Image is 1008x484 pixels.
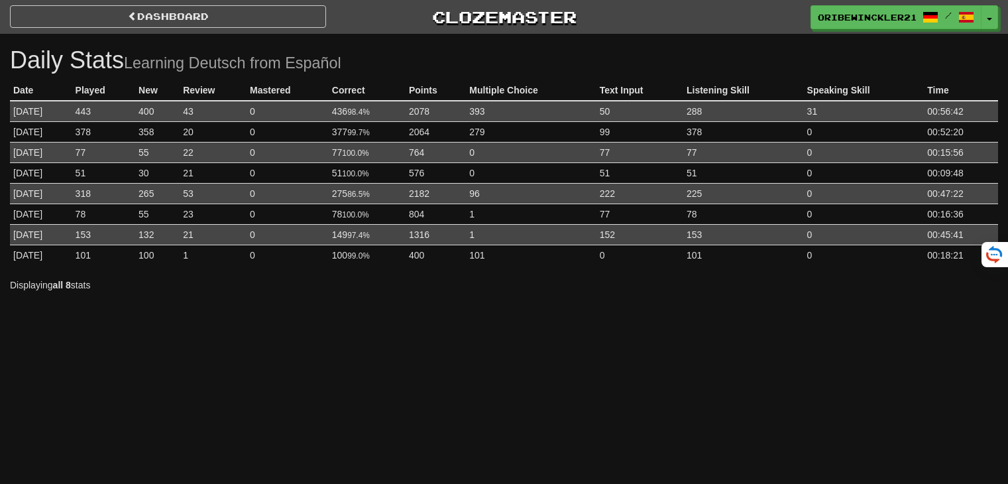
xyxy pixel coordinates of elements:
td: 288 [683,101,804,122]
td: 77 [72,142,135,162]
td: 436 [329,101,406,122]
td: 100 [135,245,180,265]
td: [DATE] [10,204,72,224]
td: 0 [804,204,924,224]
td: 378 [72,121,135,142]
td: 78 [72,204,135,224]
small: 99.7% [347,128,370,137]
small: 100.0% [342,149,368,158]
td: 101 [683,245,804,265]
td: [DATE] [10,121,72,142]
td: [DATE] [10,245,72,265]
td: 0 [247,142,329,162]
td: 400 [406,245,466,265]
td: 1 [466,224,596,245]
td: 0 [804,183,924,204]
td: 00:56:42 [924,101,998,122]
td: 0 [596,245,683,265]
small: 100.0% [342,169,368,178]
td: 55 [135,142,180,162]
td: 153 [72,224,135,245]
th: Played [72,80,135,101]
td: 318 [72,183,135,204]
td: 30 [135,162,180,183]
td: 153 [683,224,804,245]
th: Points [406,80,466,101]
td: 132 [135,224,180,245]
td: 21 [180,162,247,183]
td: 00:18:21 [924,245,998,265]
td: 78 [683,204,804,224]
td: 43 [180,101,247,122]
td: 1316 [406,224,466,245]
td: 0 [247,162,329,183]
td: 00:47:22 [924,183,998,204]
td: 51 [683,162,804,183]
td: 100 [329,245,406,265]
td: 53 [180,183,247,204]
td: 23 [180,204,247,224]
th: Date [10,80,72,101]
td: 2078 [406,101,466,122]
td: 400 [135,101,180,122]
td: 443 [72,101,135,122]
small: Learning Deutsch from Español [124,54,341,72]
td: 152 [596,224,683,245]
td: 265 [135,183,180,204]
span: / [945,11,952,20]
a: Dashboard [10,5,326,28]
th: Mastered [247,80,329,101]
div: Displaying stats [10,278,998,292]
td: 0 [247,245,329,265]
small: 97.4% [347,231,370,240]
td: 377 [329,121,406,142]
td: 22 [180,142,247,162]
td: 00:45:41 [924,224,998,245]
td: 0 [804,245,924,265]
td: 50 [596,101,683,122]
h1: Daily Stats [10,47,998,74]
td: 1 [180,245,247,265]
th: Listening Skill [683,80,804,101]
td: 20 [180,121,247,142]
td: [DATE] [10,224,72,245]
small: 99.0% [347,251,370,261]
th: Correct [329,80,406,101]
td: 101 [72,245,135,265]
td: 0 [804,142,924,162]
td: 77 [596,204,683,224]
td: [DATE] [10,162,72,183]
td: [DATE] [10,101,72,122]
td: [DATE] [10,142,72,162]
td: 51 [72,162,135,183]
td: 225 [683,183,804,204]
td: 0 [247,204,329,224]
td: 378 [683,121,804,142]
td: 77 [683,142,804,162]
td: 358 [135,121,180,142]
td: 21 [180,224,247,245]
small: 98.4% [347,107,370,117]
td: 2182 [406,183,466,204]
td: 804 [406,204,466,224]
td: 96 [466,183,596,204]
td: 149 [329,224,406,245]
td: 0 [247,121,329,142]
td: 101 [466,245,596,265]
th: Multiple Choice [466,80,596,101]
b: all 8 [53,280,71,290]
small: 86.5% [347,190,370,199]
td: 393 [466,101,596,122]
td: 78 [329,204,406,224]
td: [DATE] [10,183,72,204]
td: 576 [406,162,466,183]
td: 764 [406,142,466,162]
td: 00:15:56 [924,142,998,162]
td: 99 [596,121,683,142]
th: Review [180,80,247,101]
th: New [135,80,180,101]
td: 0 [804,162,924,183]
td: 275 [329,183,406,204]
td: 279 [466,121,596,142]
td: 00:09:48 [924,162,998,183]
